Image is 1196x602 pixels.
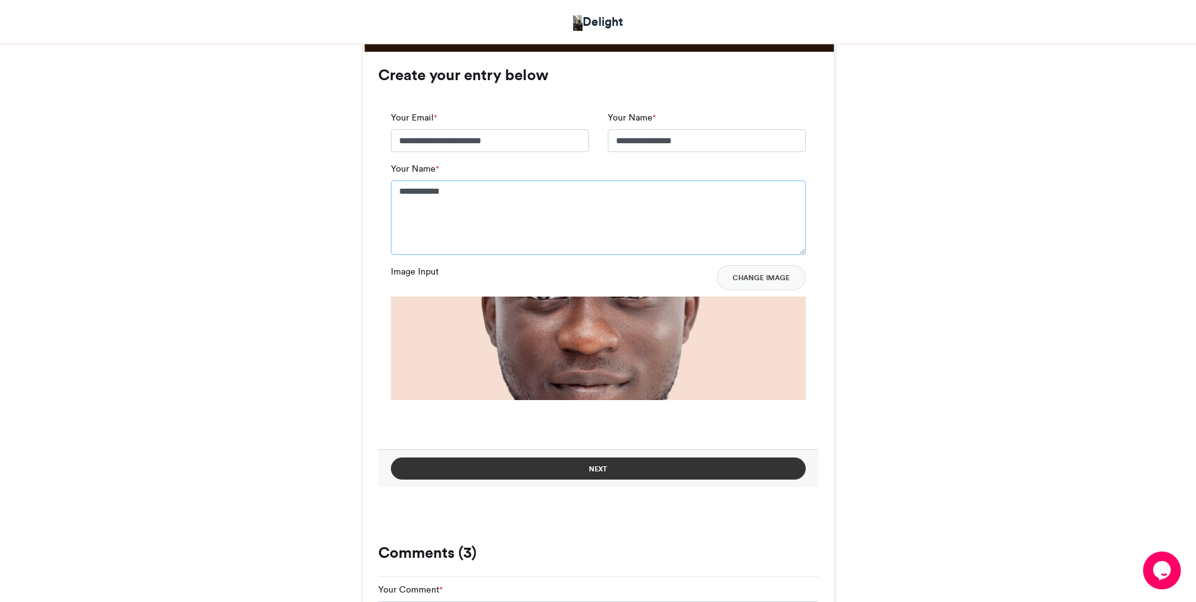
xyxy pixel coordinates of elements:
[378,583,443,596] label: Your Comment
[391,457,806,480] button: Next
[391,265,439,278] label: Image Input
[391,111,437,124] label: Your Email
[573,13,622,31] a: Delight
[573,15,582,31] img: Delight Design
[608,111,656,124] label: Your Name
[378,545,818,560] h3: Comments (3)
[1143,552,1183,589] iframe: chat widget
[391,162,439,175] label: Your Name
[378,68,818,83] h3: Create your entry below
[717,265,806,290] button: Change Image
